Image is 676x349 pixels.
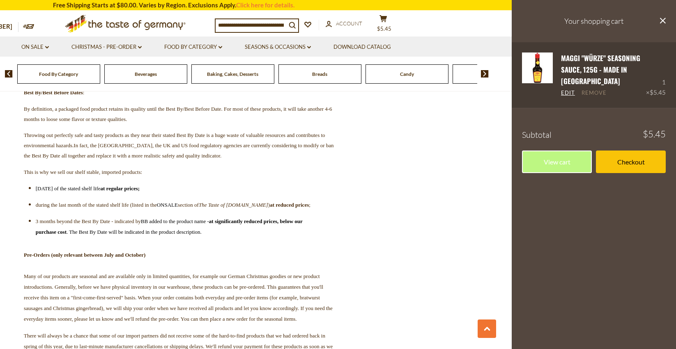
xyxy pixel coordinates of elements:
span: Account [336,20,362,27]
span: during the last month of the stated shelf life (listed in the section of ) [36,202,310,208]
span: : [24,89,84,96]
a: Christmas - PRE-ORDER [71,43,142,52]
a: Seasons & Occasions [245,43,311,52]
span: $5.45 [377,25,391,32]
button: $5.45 [371,15,395,35]
a: Candy [400,71,414,77]
a: Checkout [596,151,666,173]
span: This is why we sell our shelf stable, imported products: [24,169,142,175]
div: 1 × [646,52,666,98]
span: $5.45 [650,89,666,96]
span: ; [270,202,310,208]
span: Many of our products are seasonal and are available only in limited quantities, for example our G... [24,273,333,322]
a: Breads [312,71,327,77]
span: at significantly reduced prices, below our purchase cost [36,218,303,235]
a: Download Catalog [333,43,391,52]
span: SALE [157,202,178,208]
a: Food By Category [39,71,78,77]
strong: Pre-Orders (only relevant between July and October) [24,252,145,258]
a: Baking, Cakes, Desserts [207,71,258,77]
a: Account [326,19,362,28]
span: at regular prices; [101,185,140,192]
span: Throwing out perfectly safe and tasty products as they near their stated Best By Date is a huge w... [24,132,334,159]
a: Remove [582,89,607,97]
em: The Taste of [DOMAIN_NAME] [199,202,268,208]
img: previous arrow [5,70,13,78]
span: $5.45 [643,130,666,139]
span: 3 months beyond the Best By Date - indicated by [36,218,303,235]
a: Click here for details. [236,1,294,9]
a: Beverages [135,71,157,77]
span: [DATE] of the stated shelf life [36,185,140,192]
strong: Best By/Best Before Dates [24,89,83,96]
a: On Sale [21,43,49,52]
a: Maggi "Würze" Seasoning Sauce, 125g - made in [GEOGRAPHIC_DATA] [561,53,640,87]
span: By definition, a packaged food product retains its quality until the Best By/Best Before Date. Fo... [24,106,332,122]
img: next arrow [481,70,489,78]
span: ON [157,202,165,208]
a: Food By Category [164,43,222,52]
img: Maggi Wuerze Liquid Seasoning (imported from Germany) [522,52,553,83]
strong: at reduced prices [270,202,309,208]
span: BB added to the product name - . The Best By Date will be indicated in the product description. [36,218,303,235]
span: In fact, the [GEOGRAPHIC_DATA], the UK and US food regulatory agencies are currently considering ... [24,142,334,159]
a: View cart [522,151,592,173]
a: Edit [561,89,575,97]
span: Subtotal [522,130,552,140]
